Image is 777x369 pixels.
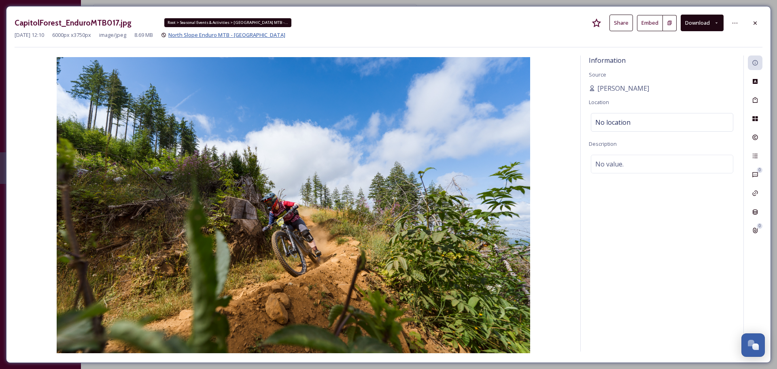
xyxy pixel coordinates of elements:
img: I0000OAiJGcbbaRg.jpg [15,57,572,353]
button: Embed [637,15,663,31]
span: Source [589,71,606,78]
span: image/jpeg [99,31,126,39]
button: Open Chat [741,333,765,357]
div: 0 [757,223,762,229]
span: North Slope Enduro MTB - [GEOGRAPHIC_DATA] [168,31,285,38]
div: Root > Seasonal Events & Activities > [GEOGRAPHIC_DATA] MTB -... [164,18,291,27]
span: 8.69 MB [134,31,153,39]
span: [PERSON_NAME] [597,83,649,93]
div: 0 [757,167,762,173]
span: [DATE] 12:10 [15,31,44,39]
button: Download [681,15,724,31]
button: Share [609,15,633,31]
h3: CapitolForest_EnduroMTB017.jpg [15,17,132,29]
span: Location [589,98,609,106]
span: No value. [595,159,624,169]
span: Information [589,56,626,65]
span: No location [595,117,631,127]
span: 6000 px x 3750 px [52,31,91,39]
span: Description [589,140,617,147]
